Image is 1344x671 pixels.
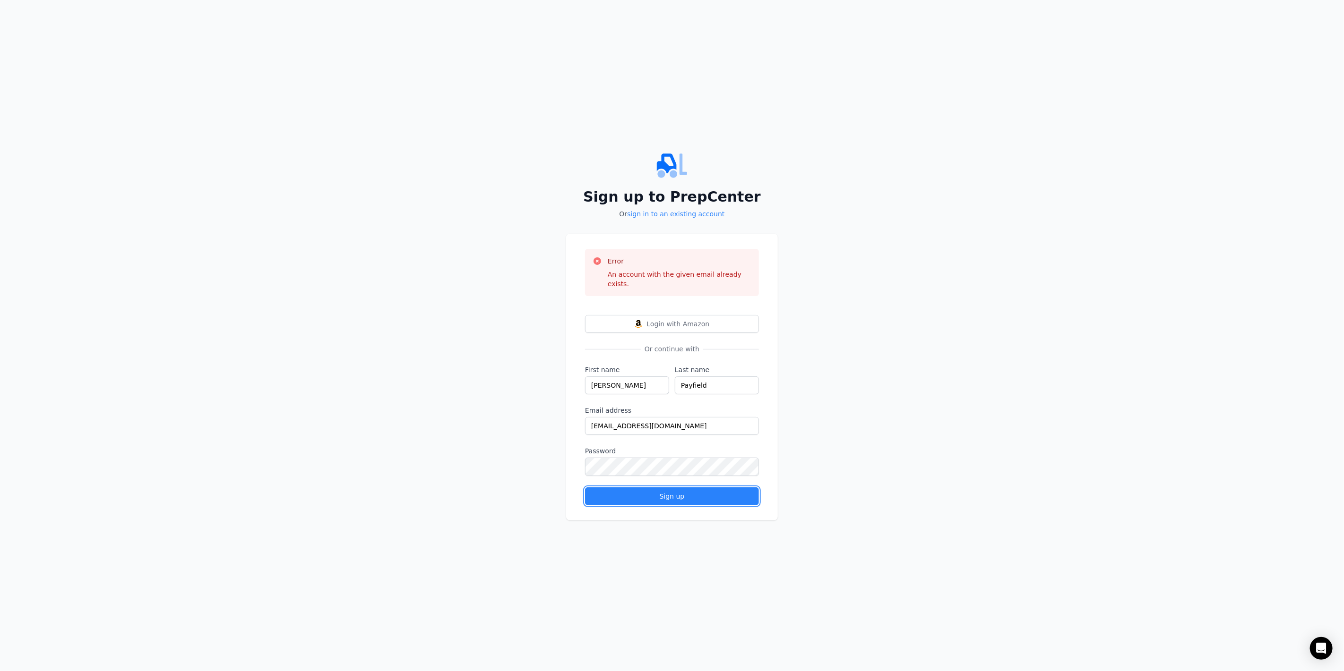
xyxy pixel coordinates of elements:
[566,151,778,181] img: PrepCenter
[566,188,778,205] h2: Sign up to PrepCenter
[585,365,669,374] label: First name
[585,446,759,456] label: Password
[635,320,642,328] img: Login with Amazon
[585,406,759,415] label: Email address
[627,210,724,218] a: sign in to an existing account
[641,344,703,354] span: Or continue with
[593,492,751,501] div: Sign up
[585,315,759,333] button: Login with AmazonLogin with Amazon
[566,209,778,219] p: Or
[1310,637,1333,660] div: Open Intercom Messenger
[585,487,759,505] button: Sign up
[608,270,751,289] div: An account with the given email already exists.
[608,256,751,266] h3: Error
[647,319,710,329] span: Login with Amazon
[675,365,759,374] label: Last name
